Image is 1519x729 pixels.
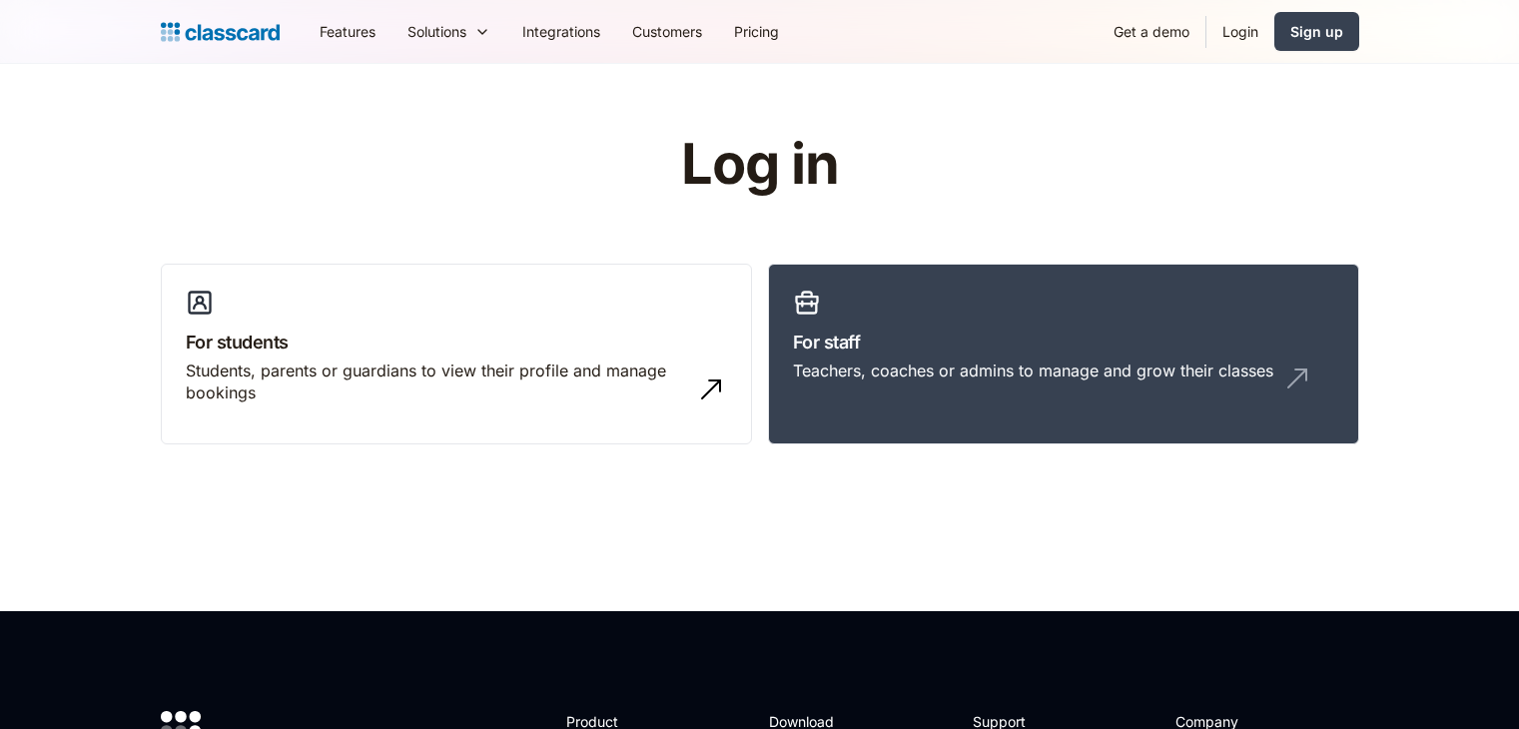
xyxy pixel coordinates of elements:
[304,9,391,54] a: Features
[407,21,466,42] div: Solutions
[1098,9,1205,54] a: Get a demo
[793,329,1334,356] h3: For staff
[1290,21,1343,42] div: Sign up
[768,264,1359,445] a: For staffTeachers, coaches or admins to manage and grow their classes
[161,18,280,46] a: home
[718,9,795,54] a: Pricing
[186,360,687,404] div: Students, parents or guardians to view their profile and manage bookings
[442,134,1077,196] h1: Log in
[391,9,506,54] div: Solutions
[506,9,616,54] a: Integrations
[616,9,718,54] a: Customers
[186,329,727,356] h3: For students
[161,264,752,445] a: For studentsStudents, parents or guardians to view their profile and manage bookings
[1274,12,1359,51] a: Sign up
[793,360,1273,381] div: Teachers, coaches or admins to manage and grow their classes
[1206,9,1274,54] a: Login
